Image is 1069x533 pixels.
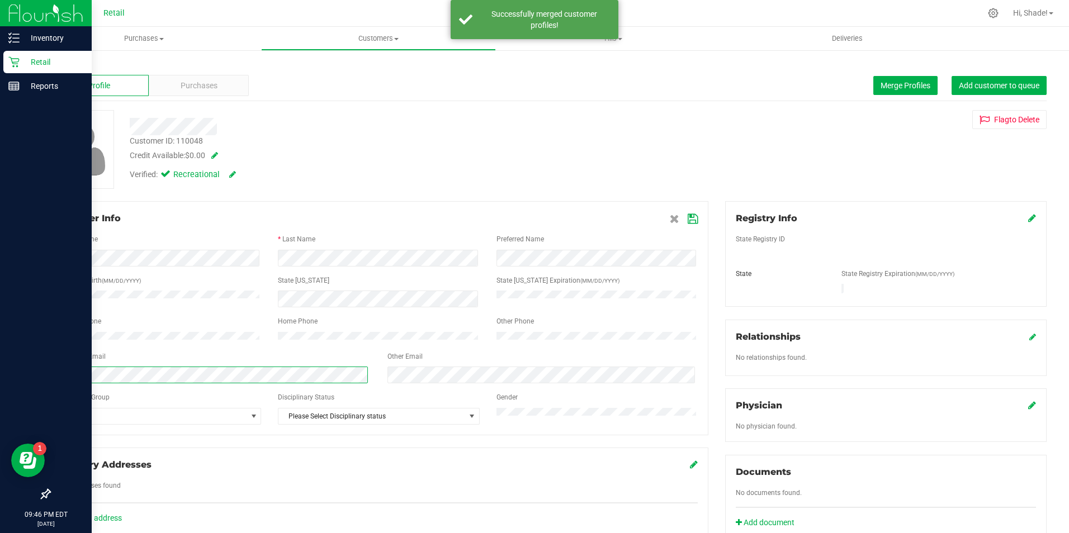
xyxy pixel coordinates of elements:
label: Date of Birth [64,275,141,285]
iframe: Resource center [11,444,45,477]
span: No documents found. [736,489,802,497]
span: Purchases [27,34,261,44]
button: Add customer to queue [952,76,1047,95]
label: Other Email [387,351,423,361]
div: Successfully merged customer profiles! [479,8,610,31]
div: State [727,269,833,279]
label: State Registry Expiration [841,269,954,279]
label: State [US_STATE] [278,275,329,285]
label: Disciplinary Status [278,392,334,402]
span: Physician [736,400,782,411]
span: Registry Info [736,213,797,223]
span: None [60,408,247,424]
div: Verified: [130,169,236,181]
span: Documents [736,467,791,477]
inline-svg: Reports [8,80,20,92]
label: Preferred Name [496,234,544,244]
span: Deliveries [817,34,878,44]
span: Profile [88,80,110,92]
div: Credit Available: [130,150,620,161]
label: State [US_STATE] Expiration [496,275,619,285]
label: No relationships found. [736,353,807,363]
span: Retail [103,8,125,18]
p: Reports [20,79,87,93]
span: Delivery Addresses [60,459,152,470]
span: Relationships [736,331,801,342]
span: Add customer to queue [959,81,1039,90]
iframe: Resource center unread badge [33,442,46,455]
a: Customers [261,27,495,50]
div: Manage settings [986,8,1000,18]
label: Last Name [282,234,315,244]
inline-svg: Retail [8,56,20,68]
a: Add document [736,517,800,529]
label: Gender [496,392,518,402]
span: Hi, Shade! [1013,8,1048,17]
span: (MM/DD/YYYY) [915,271,954,277]
p: 09:46 PM EDT [5,510,87,520]
p: Retail [20,55,87,69]
inline-svg: Inventory [8,32,20,44]
span: Merge Profiles [881,81,930,90]
span: select [247,408,261,424]
span: Customers [262,34,495,44]
a: Purchases [27,27,261,50]
label: Other Phone [496,316,534,326]
span: (MM/DD/YYYY) [580,278,619,284]
p: Inventory [20,31,87,45]
button: Flagto Delete [972,110,1047,129]
label: Home Phone [278,316,318,326]
span: select [465,408,479,424]
p: [DATE] [5,520,87,528]
button: Merge Profiles [873,76,938,95]
span: No physician found. [736,422,797,430]
a: Deliveries [730,27,964,50]
span: Recreational [173,169,218,181]
span: Please Select Disciplinary status [278,408,465,424]
div: Customer ID: 110048 [130,135,203,147]
span: $0.00 [185,151,205,160]
span: Purchases [181,80,217,92]
label: State Registry ID [736,234,785,244]
span: (MM/DD/YYYY) [102,278,141,284]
